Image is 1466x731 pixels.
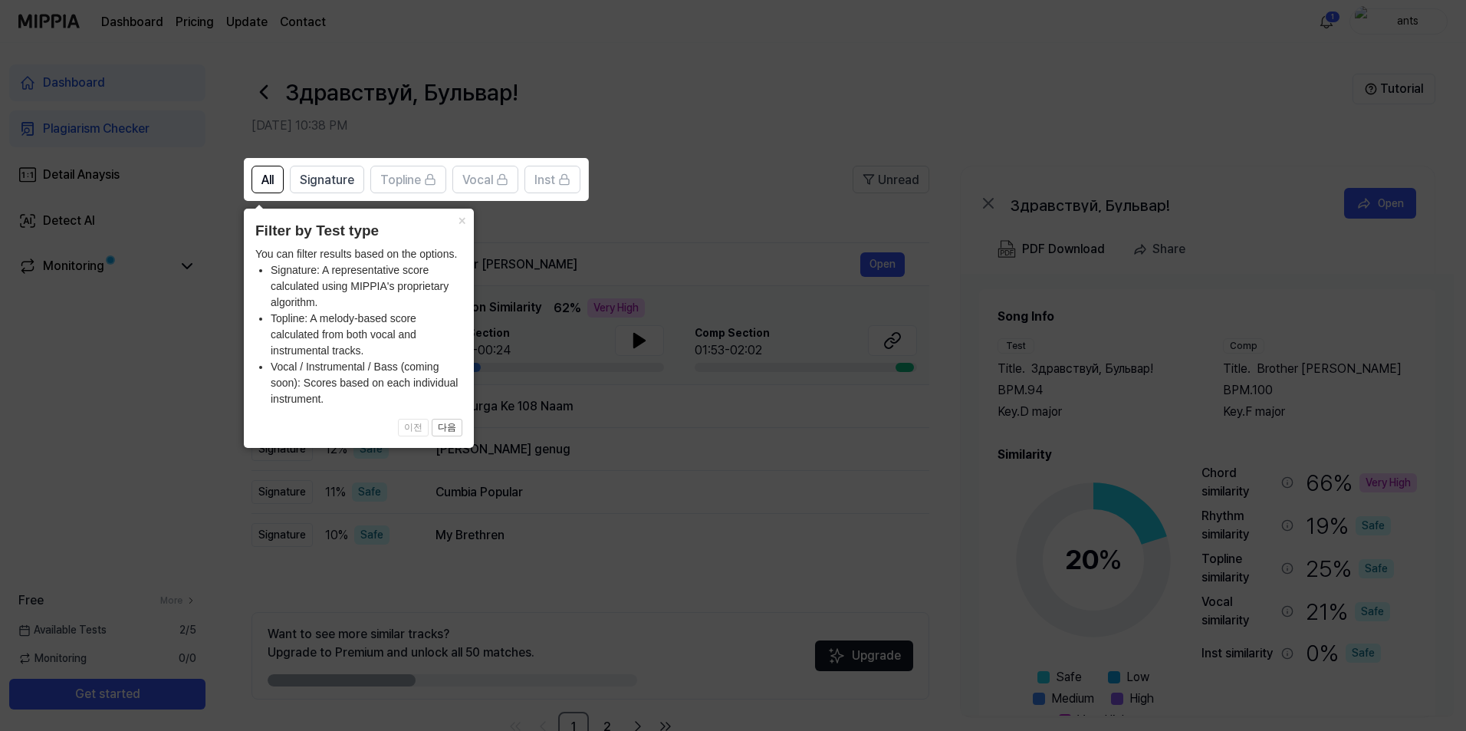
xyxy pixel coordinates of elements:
[261,171,274,189] span: All
[534,171,555,189] span: Inst
[300,171,354,189] span: Signature
[271,262,462,311] li: Signature: A representative score calculated using MIPPIA's proprietary algorithm.
[290,166,364,193] button: Signature
[449,209,474,230] button: Close
[271,311,462,359] li: Topline: A melody-based score calculated from both vocal and instrumental tracks.
[452,166,518,193] button: Vocal
[251,166,284,193] button: All
[432,419,462,437] button: 다음
[255,220,462,242] header: Filter by Test type
[524,166,580,193] button: Inst
[370,166,446,193] button: Topline
[380,171,421,189] span: Topline
[271,359,462,407] li: Vocal / Instrumental / Bass (coming soon): Scores based on each individual instrument.
[255,246,462,407] div: You can filter results based on the options.
[462,171,493,189] span: Vocal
